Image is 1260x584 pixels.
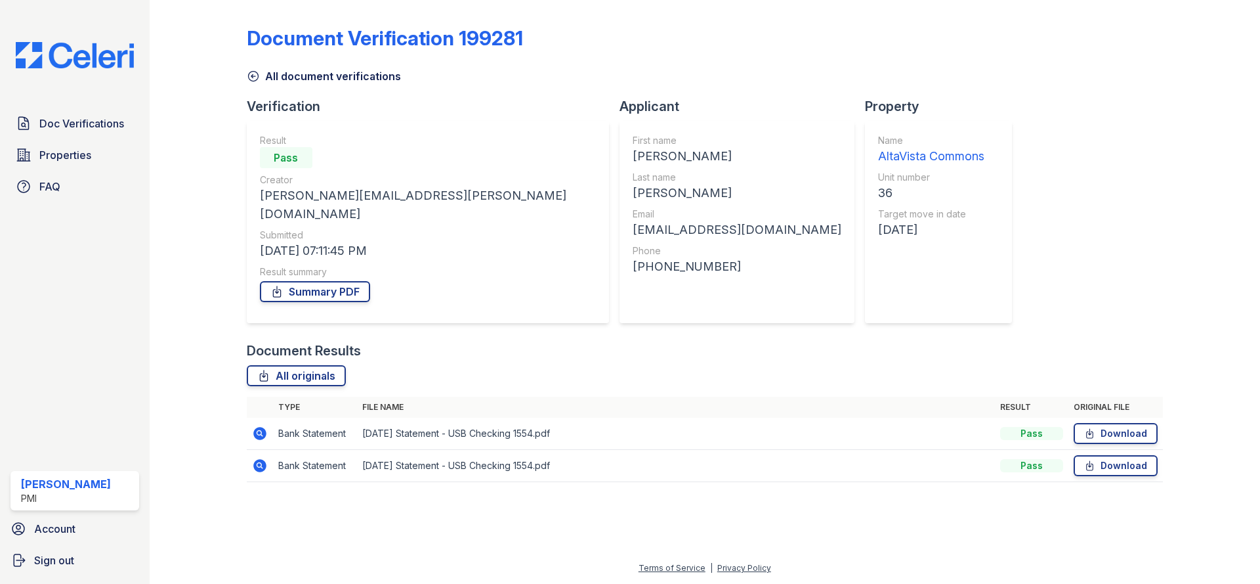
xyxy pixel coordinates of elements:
[619,97,865,116] div: Applicant
[273,397,357,418] th: Type
[878,147,984,166] div: AltaVista Commons
[1074,455,1158,476] a: Download
[39,116,124,131] span: Doc Verifications
[39,179,60,194] span: FAQ
[39,147,91,163] span: Properties
[357,397,995,418] th: File name
[5,42,144,68] img: CE_Logo_Blue-a8612792a0a2168367f1c8372b55b34899dd931a85d93a1a3d3e32e68fde9ad4.png
[260,265,596,279] div: Result summary
[878,221,984,239] div: [DATE]
[1000,427,1063,440] div: Pass
[260,229,596,242] div: Submitted
[5,516,144,542] a: Account
[633,208,841,221] div: Email
[639,563,705,573] a: Terms of Service
[34,552,74,568] span: Sign out
[1068,397,1163,418] th: Original file
[260,134,596,147] div: Result
[247,342,361,360] div: Document Results
[260,187,596,223] div: [PERSON_NAME][EMAIL_ADDRESS][PERSON_NAME][DOMAIN_NAME]
[21,476,111,492] div: [PERSON_NAME]
[878,134,984,147] div: Name
[357,418,995,450] td: [DATE] Statement - USB Checking 1554.pdf
[878,134,984,166] a: Name AltaVista Commons
[633,134,841,147] div: First name
[633,221,841,239] div: [EMAIL_ADDRESS][DOMAIN_NAME]
[247,97,619,116] div: Verification
[10,173,139,200] a: FAQ
[878,208,984,221] div: Target move in date
[10,142,139,168] a: Properties
[878,184,984,202] div: 36
[633,184,841,202] div: [PERSON_NAME]
[260,173,596,187] div: Creator
[1074,423,1158,444] a: Download
[995,397,1068,418] th: Result
[21,492,111,505] div: PMI
[10,110,139,137] a: Doc Verifications
[633,147,841,166] div: [PERSON_NAME]
[878,171,984,184] div: Unit number
[260,147,312,168] div: Pass
[710,563,713,573] div: |
[273,450,357,482] td: Bank Statement
[260,242,596,260] div: [DATE] 07:11:45 PM
[34,521,75,537] span: Account
[1000,459,1063,472] div: Pass
[5,547,144,573] a: Sign out
[357,450,995,482] td: [DATE] Statement - USB Checking 1554.pdf
[717,563,771,573] a: Privacy Policy
[633,258,841,276] div: [PHONE_NUMBER]
[260,281,370,302] a: Summary PDF
[247,365,346,386] a: All originals
[247,26,523,50] div: Document Verification 199281
[633,171,841,184] div: Last name
[865,97,1022,116] div: Property
[273,418,357,450] td: Bank Statement
[633,244,841,258] div: Phone
[247,68,401,84] a: All document verifications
